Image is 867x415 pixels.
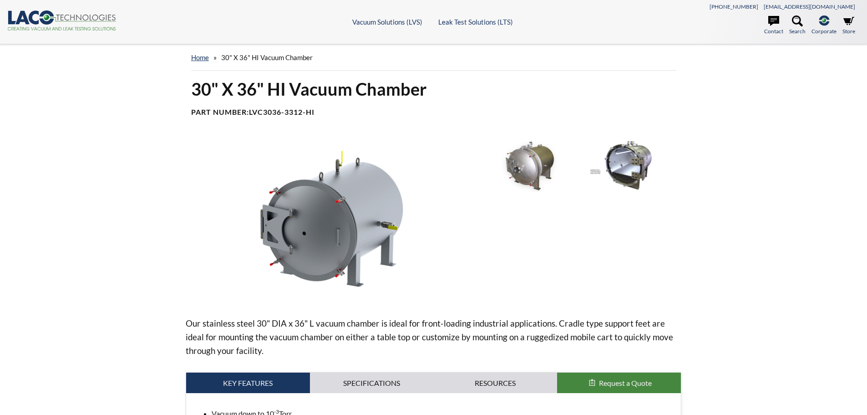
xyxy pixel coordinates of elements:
[557,373,681,394] button: Request a Quote
[764,3,855,10] a: [EMAIL_ADDRESS][DOMAIN_NAME]
[191,53,209,61] a: home
[483,139,578,192] img: Custom Vacuum Chamber with Hinged Door, front angle view
[842,15,855,36] a: Store
[811,27,837,36] span: Corporate
[599,379,652,387] span: Request a Quote
[274,408,279,415] sup: -3
[249,108,314,116] b: LVC3036-3312-HI
[186,139,476,302] img: SS Horizontal Industrial Vacuum Chamber, right side angle view
[582,139,677,192] img: Vacuum Chamber with acrylic door, custom shelf and lighting, front view
[221,53,313,61] span: 30" X 36" HI Vacuum Chamber
[434,373,558,394] a: Resources
[764,15,783,36] a: Contact
[789,15,806,36] a: Search
[710,3,758,10] a: [PHONE_NUMBER]
[191,108,676,117] h4: Part Number:
[438,18,513,26] a: Leak Test Solutions (LTS)
[191,78,676,100] h1: 30" X 36" HI Vacuum Chamber
[186,373,310,394] a: Key Features
[352,18,422,26] a: Vacuum Solutions (LVS)
[191,45,676,71] div: »
[310,373,434,394] a: Specifications
[186,317,682,358] p: Our stainless steel 30" DIA x 36" L vacuum chamber is ideal for front-loading industrial applicat...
